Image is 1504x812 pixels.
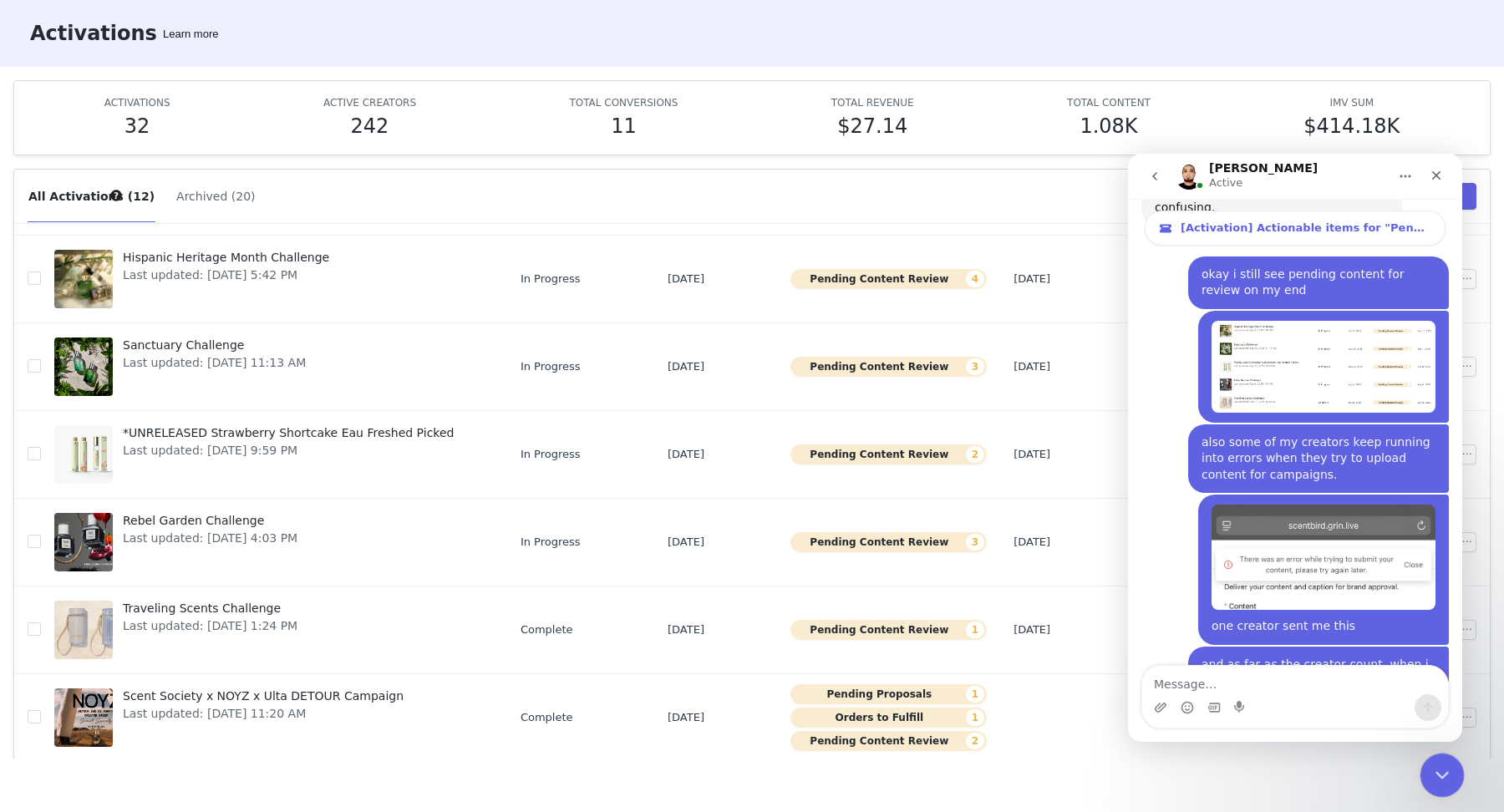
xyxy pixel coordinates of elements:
a: Hispanic Heritage Month ChallengeLast updated: [DATE] 5:42 PM [54,246,494,312]
span: In Progress [521,358,581,375]
div: Tooltip anchor [109,188,124,203]
span: ACTIVE CREATORS [323,97,416,109]
span: Last updated: [DATE] 4:03 PM [123,530,297,547]
span: Complete [521,709,573,726]
a: Sanctuary ChallengeLast updated: [DATE] 11:13 AM [54,333,494,400]
a: *UNRELEASED Strawberry Shortcake Eau Freshed PickedLast updated: [DATE] 9:59 PM [54,421,494,488]
h5: 1.08K [1080,111,1137,141]
a: Rebel Garden ChallengeLast updated: [DATE] 4:03 PM [54,509,494,576]
span: [DATE] [668,446,704,463]
span: Last updated: [DATE] 9:59 PM [123,442,454,459]
span: [DATE] [1014,534,1050,551]
span: Traveling Scents Challenge [123,600,297,617]
h3: Activations [30,18,157,48]
button: Pending Content Review2 [790,731,987,751]
span: In Progress [521,446,581,463]
span: Last updated: [DATE] 5:42 PM [123,266,329,284]
iframe: Intercom live chat [1128,154,1462,742]
span: [DATE] [1014,358,1050,375]
h5: 32 [124,111,150,141]
span: Rebel Garden Challenge [123,512,297,530]
span: In Progress [521,534,581,551]
textarea: Message… [14,512,320,540]
span: *UNRELEASED Strawberry Shortcake Eau Freshed Picked [123,424,454,442]
span: [DATE] [668,709,704,726]
h5: 11 [611,111,637,141]
button: Archived (20) [175,183,256,210]
span: ACTIVATIONS [104,97,170,109]
span: Sanctuary Challenge [123,337,306,354]
button: Pending Content Review3 [790,357,987,377]
button: Send a message… [287,540,313,567]
span: [DATE] [1014,446,1050,463]
span: In Progress [521,271,581,287]
div: DeiJon says… [13,493,321,596]
button: Upload attachment [26,547,39,561]
span: Last updated: [DATE] 11:20 AM [123,705,404,723]
button: Pending Proposals1 [790,684,987,704]
button: Pending Content Review3 [790,532,987,552]
button: Pending Content Review1 [790,620,987,640]
span: [DATE] [668,358,704,375]
span: IMV SUM [1329,97,1374,109]
span: [DATE] [668,622,704,638]
button: Start recording [106,547,119,561]
a: Scent Society x NOYZ x Ulta DETOUR CampaignLast updated: [DATE] 11:20 AM [54,684,494,751]
span: TOTAL REVENUE [831,97,914,109]
span: [DATE] [1014,622,1050,638]
span: Complete [521,622,573,638]
button: Gif picker [79,547,93,561]
span: [DATE] [668,534,704,551]
button: Orders to Fulfill1 [790,708,987,728]
span: TOTAL CONTENT [1067,97,1151,109]
iframe: Intercom live chat [1420,754,1465,798]
div: Tooltip anchor [160,26,221,43]
span: [DATE] [1014,271,1050,287]
button: Pending Content Review4 [790,269,987,289]
h5: 242 [351,111,389,141]
span: TOTAL CONVERSIONS [569,97,678,109]
span: [DATE] [668,271,704,287]
span: Last updated: [DATE] 11:13 AM [123,354,306,372]
a: Traveling Scents ChallengeLast updated: [DATE] 1:24 PM [54,596,494,663]
button: Emoji picker [53,547,66,561]
div: and as far as the creator count. when i look at activations the number is vastly different. for S... [60,493,321,595]
h5: $27.14 [837,111,907,141]
h5: $414.18K [1303,111,1400,141]
span: Last updated: [DATE] 1:24 PM [123,617,297,635]
button: Pending Content Review2 [790,444,987,464]
span: Scent Society x NOYZ x Ulta DETOUR Campaign [123,688,404,705]
div: and as far as the creator count. when i look at activations the number is vastly different. for S... [74,503,307,585]
button: All Activations (12) [28,183,155,210]
span: Hispanic Heritage Month Challenge [123,249,329,266]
